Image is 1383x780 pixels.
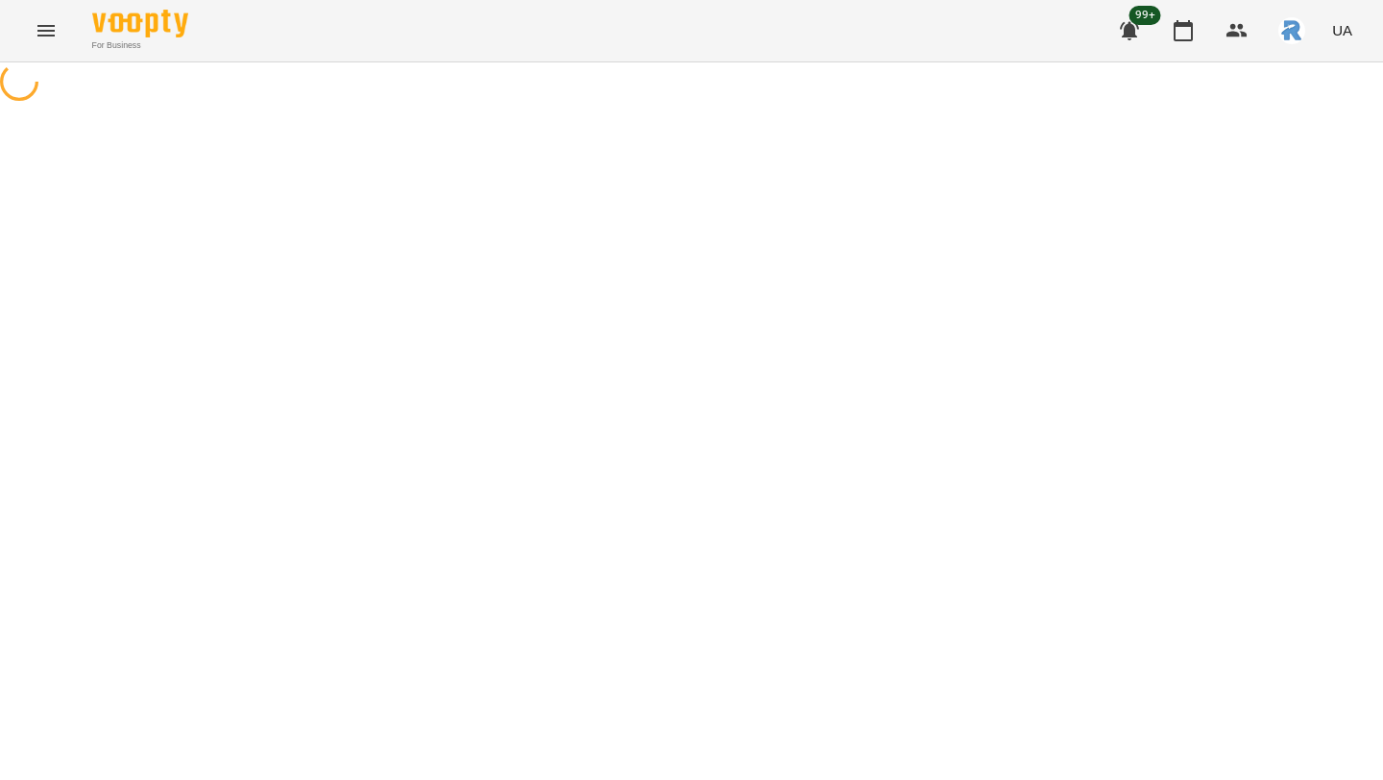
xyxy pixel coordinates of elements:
button: Menu [23,8,69,54]
span: UA [1332,20,1352,40]
img: 4d5b4add5c842939a2da6fce33177f00.jpeg [1278,17,1305,44]
button: UA [1324,12,1360,48]
span: For Business [92,39,188,52]
img: Voopty Logo [92,10,188,37]
span: 99+ [1129,6,1161,25]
